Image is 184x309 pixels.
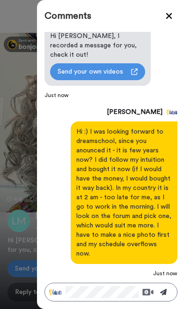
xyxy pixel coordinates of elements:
[44,91,69,99] p: Just now
[50,63,145,80] a: Send your own videos
[58,67,123,76] span: Send your own videos
[50,31,145,60] div: Hi [PERSON_NAME], I recorded a message for you, check it out!
[49,286,62,299] img: Jan Kluz
[44,9,91,23] h2: Comments
[107,107,162,117] p: [PERSON_NAME]
[166,106,177,118] img: Jan Kluz
[153,270,177,277] p: Just now
[76,127,171,258] p: Hi :) I was looking forward to dreamschool, since you anounced it - it is few years now? I did fo...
